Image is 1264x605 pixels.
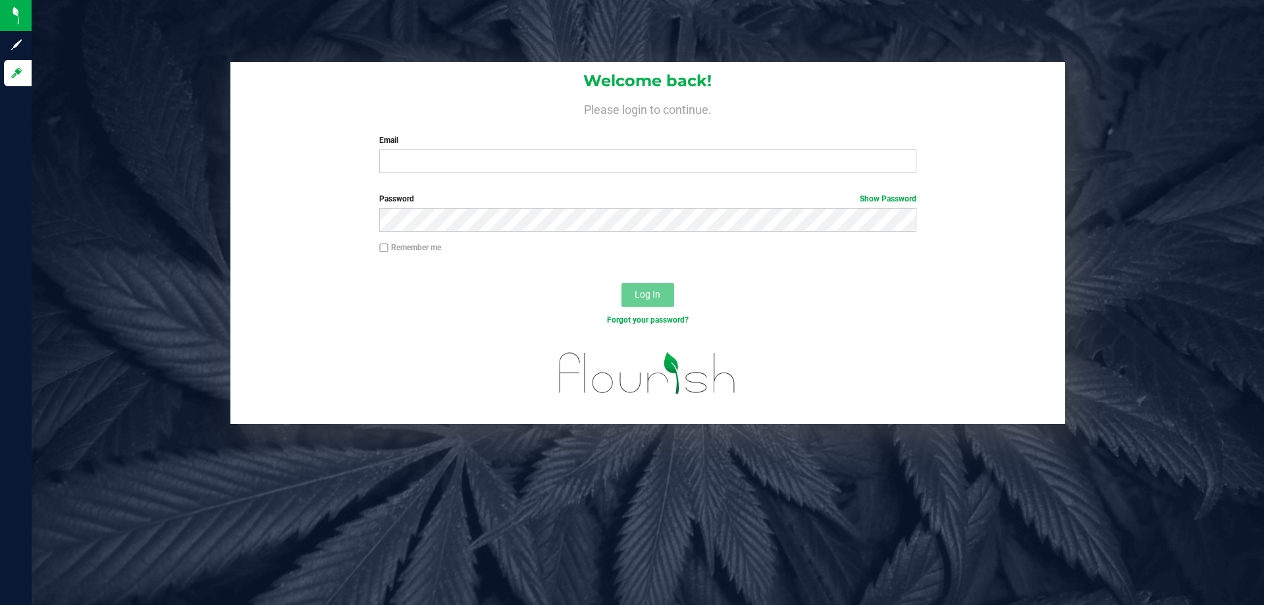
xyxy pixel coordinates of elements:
[379,194,414,203] span: Password
[230,72,1065,90] h1: Welcome back!
[10,38,23,51] inline-svg: Sign up
[543,340,752,407] img: flourish_logo.svg
[860,194,916,203] a: Show Password
[379,242,441,253] label: Remember me
[230,100,1065,116] h4: Please login to continue.
[607,315,689,325] a: Forgot your password?
[10,66,23,80] inline-svg: Log in
[635,289,660,300] span: Log In
[379,134,916,146] label: Email
[379,244,388,253] input: Remember me
[621,283,674,307] button: Log In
